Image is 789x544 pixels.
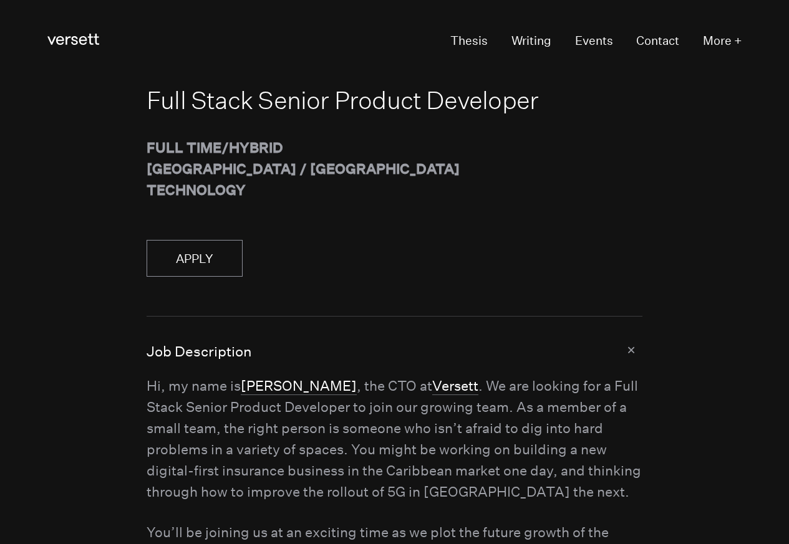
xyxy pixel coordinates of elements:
a: Thesis [450,30,488,52]
p: FULL TIME / Hybrid [GEOGRAPHIC_DATA] / [GEOGRAPHIC_DATA] Technology [147,137,642,201]
button: Job Description [147,317,642,375]
p: Hi, my name is , the CTO at . We are looking for a Full Stack Senior Product Developer to join ou... [147,375,642,502]
a: [PERSON_NAME] [241,378,357,395]
a: Versett [432,378,478,395]
button: More + [703,30,742,52]
h2: Full Stack Senior Product Developer [147,83,642,118]
a: APPLY [147,240,243,277]
a: Writing [511,30,551,52]
a: Events [575,30,613,52]
a: Contact [636,30,679,52]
